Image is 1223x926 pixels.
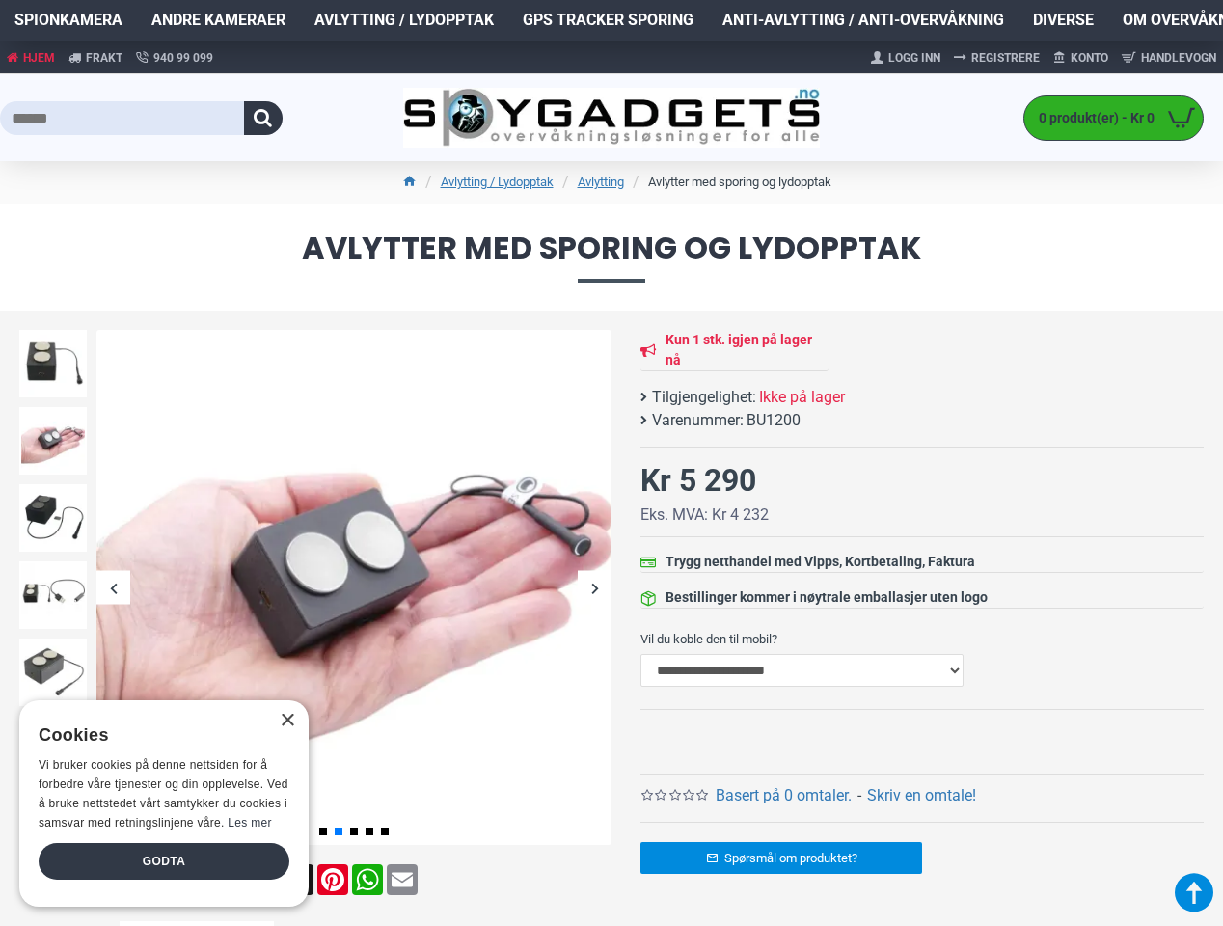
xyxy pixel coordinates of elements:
[523,9,693,32] span: GPS Tracker Sporing
[319,828,327,835] span: Go to slide 1
[578,173,624,192] a: Avlytting
[314,9,494,32] span: Avlytting / Lydopptak
[381,828,389,835] span: Go to slide 5
[1024,108,1159,128] span: 0 produkt(er) - Kr 0
[23,49,55,67] span: Hjem
[888,49,940,67] span: Logg Inn
[640,842,922,874] a: Spørsmål om produktet?
[1141,49,1216,67] span: Handlevogn
[19,561,87,629] img: Avlytter med sporing og lydopptak - SpyGadgets.no
[578,571,611,605] div: Next slide
[857,786,861,804] b: -
[1115,42,1223,73] a: Handlevogn
[971,49,1040,67] span: Registrere
[350,864,385,895] a: WhatsApp
[666,552,975,572] div: Trygg netthandel med Vipps, Kortbetaling, Faktura
[441,173,554,192] a: Avlytting / Lydopptak
[403,88,819,148] img: SpyGadgets.no
[350,828,358,835] span: Go to slide 3
[62,41,129,74] a: Frakt
[19,330,87,397] img: Avlytter med sporing og lydopptak - SpyGadgets.no
[228,816,271,830] a: Les mer, opens a new window
[19,639,87,706] img: Avlytter med sporing og lydopptak - SpyGadgets.no
[666,587,988,608] div: Bestillinger kommer i nøytrale emballasjer uten logo
[151,9,285,32] span: Andre kameraer
[96,571,130,605] div: Previous slide
[335,828,342,835] span: Go to slide 2
[1046,42,1115,73] a: Konto
[947,42,1046,73] a: Registrere
[1071,49,1108,67] span: Konto
[652,386,756,409] b: Tilgjengelighet:
[747,409,801,432] span: BU1200
[39,758,288,829] span: Vi bruker cookies på denne nettsiden for å forbedre våre tjenester og din opplevelse. Ved å bruke...
[652,409,744,432] b: Varenummer:
[39,843,289,880] div: Godta
[716,784,852,807] a: Basert på 0 omtaler.
[153,49,213,67] span: 940 99 099
[385,864,420,895] a: Email
[39,715,277,756] div: Cookies
[19,407,87,475] img: Avlytter med sporing og lydopptak - SpyGadgets.no
[19,232,1204,282] span: Avlytter med sporing og lydopptak
[19,484,87,552] img: Avlytter med sporing og lydopptak - SpyGadgets.no
[867,784,976,807] a: Skriv en omtale!
[759,386,845,409] span: Ikke på lager
[864,42,947,73] a: Logg Inn
[96,330,611,845] img: Avlytter med sporing og lydopptak - SpyGadgets.no
[722,9,1004,32] span: Anti-avlytting / Anti-overvåkning
[640,623,1204,654] label: Vil du koble den til mobil?
[1024,96,1203,140] a: 0 produkt(er) - Kr 0
[280,714,294,728] div: Close
[366,828,373,835] span: Go to slide 4
[315,864,350,895] a: Pinterest
[1033,9,1094,32] span: Diverse
[666,330,829,370] div: Kun 1 stk. igjen på lager nå
[640,457,756,504] div: Kr 5 290
[86,49,122,67] span: Frakt
[14,9,122,32] span: Spionkamera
